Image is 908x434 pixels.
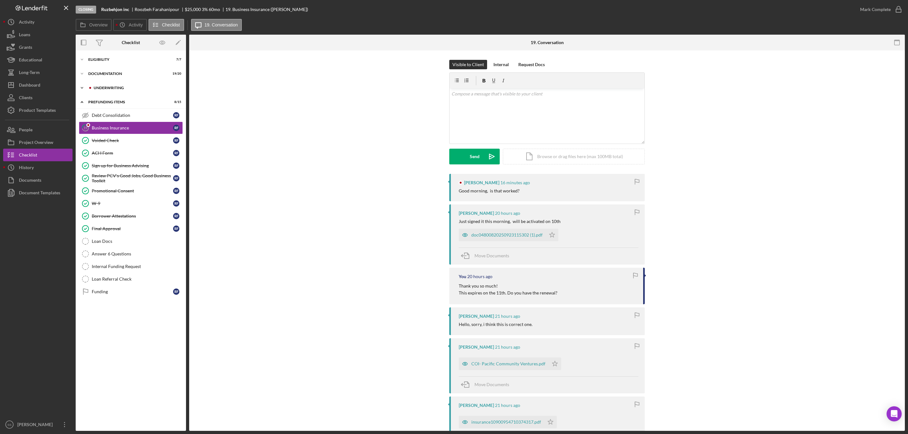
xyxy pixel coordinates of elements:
[459,314,494,319] div: [PERSON_NAME]
[19,16,34,30] div: Activity
[3,16,73,28] button: Activity
[79,147,183,159] a: ACH FormRF
[19,174,41,188] div: Documents
[79,134,183,147] a: Voided CheckRF
[79,109,183,122] a: Debt ConsolidationRF
[135,7,185,12] div: Roozbeh Farahanipour
[531,40,564,45] div: 19. Conversation
[122,40,140,45] div: Checklist
[3,136,73,149] button: Project Overview
[148,19,184,31] button: Checklist
[101,7,129,12] b: Ruzbehjon inc
[209,7,220,12] div: 60 mo
[19,66,40,80] div: Long-Term
[449,60,487,69] button: Visible to Client
[3,186,73,199] a: Document Templates
[185,7,201,12] div: $25,000
[3,54,73,66] button: Educational
[459,377,515,392] button: Move Documents
[459,289,557,296] p: This expires on the 11th. Do you have the renewal?
[459,283,557,289] p: Thank you so much!
[92,173,173,183] div: Review PCV's Good Jobs, Good Business Toolkit
[490,60,512,69] button: Internal
[92,214,173,219] div: Borrower Attestations
[94,86,178,90] div: Underwriting
[173,125,179,131] div: R F
[3,41,73,54] button: Grants
[173,150,179,156] div: R F
[464,180,499,185] div: [PERSON_NAME]
[173,200,179,207] div: R F
[3,79,73,91] button: Dashboard
[191,19,242,31] button: 19. Conversation
[92,289,173,294] div: Funding
[79,210,183,222] a: Borrower AttestationsRF
[3,149,73,161] button: Checklist
[459,416,557,428] button: insurance10900954710374317.pdf
[205,22,238,27] label: 19. Conversation
[92,251,183,256] div: Answer 6 Questions
[19,54,42,68] div: Educational
[518,60,545,69] div: Request Docs
[471,232,543,237] div: doc04800820250923115302 (1).pdf
[3,91,73,104] button: Clients
[3,104,73,117] button: Product Templates
[88,72,166,76] div: Documentation
[470,149,480,164] div: Send
[19,161,34,175] div: History
[3,161,73,174] button: History
[92,125,173,130] div: Business Insurance
[170,72,181,76] div: 19 / 20
[173,288,179,295] div: R F
[79,197,183,210] a: W-9RF
[3,123,73,136] button: People
[225,7,308,12] div: 19. Business Insurance ([PERSON_NAME])
[92,113,173,118] div: Debt Consolidation
[3,418,73,431] button: SS[PERSON_NAME]
[173,163,179,169] div: R F
[459,248,515,264] button: Move Documents
[16,418,57,432] div: [PERSON_NAME]
[79,235,183,248] a: Loan Docs
[459,219,561,224] div: Just signed it this morning, will be activated on 10th
[3,174,73,186] button: Documents
[173,137,179,144] div: R F
[129,22,143,27] label: Activity
[89,22,108,27] label: Overview
[92,163,173,168] div: Sign up for Business Advising
[449,149,500,164] button: Send
[79,159,183,172] a: Sign up for Business AdvisingRF
[92,138,173,143] div: Voided Check
[452,60,484,69] div: Visible to Client
[79,185,183,197] a: Promotional ConsentRF
[3,66,73,79] button: Long-Term
[76,19,112,31] button: Overview
[3,28,73,41] button: Loans
[173,226,179,232] div: R F
[495,314,520,319] time: 2025-10-07 20:08
[19,123,32,138] div: People
[202,7,208,12] div: 3 %
[113,19,147,31] button: Activity
[79,285,183,298] a: FundingRF
[19,149,37,163] div: Checklist
[170,58,181,61] div: 7 / 7
[474,253,509,258] span: Move Documents
[84,126,88,130] tspan: 19
[495,211,520,216] time: 2025-10-07 21:33
[170,100,181,104] div: 8 / 15
[173,175,179,181] div: R F
[19,41,32,55] div: Grants
[92,239,183,244] div: Loan Docs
